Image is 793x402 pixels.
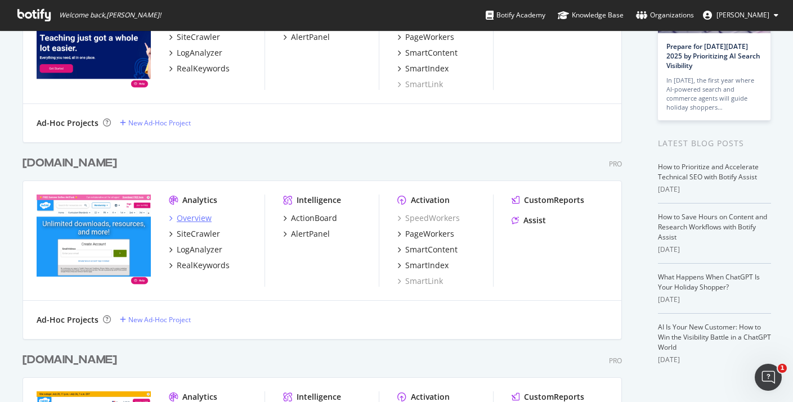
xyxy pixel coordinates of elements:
[658,295,771,305] div: [DATE]
[397,213,460,224] a: SpeedWorkers
[778,364,787,373] span: 1
[169,63,230,74] a: RealKeywords
[397,244,458,255] a: SmartContent
[177,47,222,58] div: LogAnalyzer
[523,215,546,226] div: Assist
[658,245,771,255] div: [DATE]
[405,228,454,240] div: PageWorkers
[524,195,584,206] div: CustomReports
[609,159,622,169] div: Pro
[694,6,787,24] button: [PERSON_NAME]
[397,228,454,240] a: PageWorkers
[120,315,191,324] a: New Ad-Hoc Project
[666,42,760,70] a: Prepare for [DATE][DATE] 2025 by Prioritizing AI Search Visibility
[177,31,220,43] div: SiteCrawler
[397,63,449,74] a: SmartIndex
[486,10,545,21] div: Botify Academy
[405,63,449,74] div: SmartIndex
[37,195,151,286] img: twinkl.co.uk
[558,10,624,21] div: Knowledge Base
[177,260,230,271] div: RealKeywords
[397,47,458,58] a: SmartContent
[636,10,694,21] div: Organizations
[658,355,771,365] div: [DATE]
[658,137,771,150] div: Latest Blog Posts
[37,314,98,326] div: Ad-Hoc Projects
[755,364,782,391] iframe: Intercom live chat
[23,155,122,171] a: [DOMAIN_NAME]
[283,228,330,240] a: AlertPanel
[666,76,762,112] div: In [DATE], the first year where AI-powered search and commerce agents will guide holiday shoppers…
[37,118,98,129] div: Ad-Hoc Projects
[169,260,230,271] a: RealKeywords
[169,228,220,240] a: SiteCrawler
[658,184,771,195] div: [DATE]
[177,228,220,240] div: SiteCrawler
[405,31,454,43] div: PageWorkers
[177,244,222,255] div: LogAnalyzer
[512,195,584,206] a: CustomReports
[397,31,454,43] a: PageWorkers
[177,63,230,74] div: RealKeywords
[128,315,191,324] div: New Ad-Hoc Project
[397,79,443,90] a: SmartLink
[658,322,771,352] a: AI Is Your New Customer: How to Win the Visibility Battle in a ChatGPT World
[658,162,759,182] a: How to Prioritize and Accelerate Technical SEO with Botify Assist
[120,118,191,128] a: New Ad-Hoc Project
[59,11,161,20] span: Welcome back, [PERSON_NAME] !
[169,47,222,58] a: LogAnalyzer
[128,118,191,128] div: New Ad-Hoc Project
[291,213,337,224] div: ActionBoard
[297,195,341,206] div: Intelligence
[283,213,337,224] a: ActionBoard
[169,213,212,224] a: Overview
[397,260,449,271] a: SmartIndex
[291,31,330,43] div: AlertPanel
[411,195,450,206] div: Activation
[405,47,458,58] div: SmartContent
[405,244,458,255] div: SmartContent
[397,275,443,287] a: SmartLink
[23,155,117,171] div: [DOMAIN_NAME]
[177,213,212,224] div: Overview
[658,212,767,242] a: How to Save Hours on Content and Research Workflows with Botify Assist
[658,272,760,292] a: What Happens When ChatGPT Is Your Holiday Shopper?
[23,352,122,368] a: [DOMAIN_NAME]
[182,195,217,206] div: Analytics
[283,31,330,43] a: AlertPanel
[169,31,220,43] a: SiteCrawler
[405,260,449,271] div: SmartIndex
[716,10,769,20] span: Ruth Everett
[609,356,622,365] div: Pro
[291,228,330,240] div: AlertPanel
[169,244,222,255] a: LogAnalyzer
[23,352,117,368] div: [DOMAIN_NAME]
[512,215,546,226] a: Assist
